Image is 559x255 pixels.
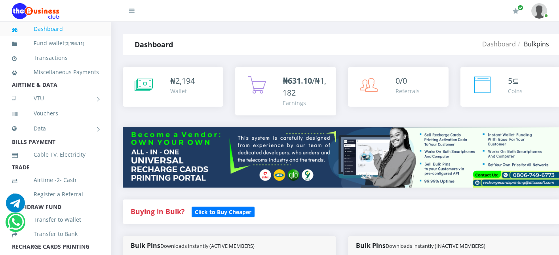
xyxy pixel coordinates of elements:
i: Renew/Upgrade Subscription [513,8,519,14]
a: VTU [12,88,99,108]
span: 2,194 [175,75,195,86]
a: Chat for support [6,199,25,213]
strong: Bulk Pins [356,241,485,250]
div: ⊆ [508,75,523,87]
a: Dashboard [12,20,99,38]
div: Referrals [395,87,420,95]
small: Downloads instantly (ACTIVE MEMBERS) [160,242,255,249]
a: Fund wallet[2,194.11] [12,34,99,53]
strong: Dashboard [135,40,173,49]
strong: Bulk Pins [131,241,255,250]
a: Dashboard [482,40,516,48]
img: Logo [12,3,59,19]
span: /₦1,182 [283,75,326,98]
img: User [531,3,547,19]
a: Chat for support [8,219,24,232]
b: Click to Buy Cheaper [195,208,251,216]
a: Airtime -2- Cash [12,171,99,189]
div: Coins [508,87,523,95]
small: Downloads instantly (INACTIVE MEMBERS) [386,242,485,249]
a: Miscellaneous Payments [12,63,99,81]
a: Vouchers [12,104,99,123]
b: ₦631.10 [283,75,312,86]
small: [ ] [65,40,84,46]
b: 2,194.11 [66,40,83,46]
div: ₦ [170,75,195,87]
div: Earnings [283,99,328,107]
div: Wallet [170,87,195,95]
span: 0/0 [395,75,407,86]
strong: Buying in Bulk? [131,207,184,216]
a: ₦631.10/₦1,182 Earnings [235,67,336,115]
li: Bulkpins [516,39,549,49]
a: 0/0 Referrals [348,67,449,107]
a: Register a Referral [12,185,99,203]
a: Data [12,119,99,138]
span: 5 [508,75,512,86]
a: ₦2,194 Wallet [123,67,223,107]
a: Click to Buy Cheaper [192,207,255,216]
a: Transfer to Bank [12,225,99,243]
span: Renew/Upgrade Subscription [517,5,523,11]
a: Transactions [12,49,99,67]
a: Cable TV, Electricity [12,146,99,164]
a: Transfer to Wallet [12,211,99,229]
